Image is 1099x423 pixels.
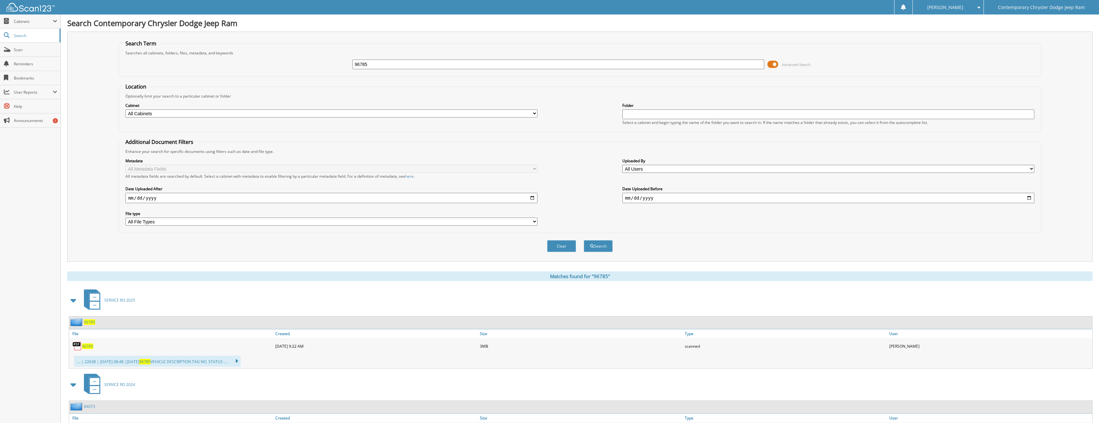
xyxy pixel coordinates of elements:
a: Created [274,414,478,422]
label: Folder [622,103,1034,108]
label: Date Uploaded Before [622,186,1034,192]
a: SERVICE RO 2025 [80,287,135,313]
div: [DATE] 9:22 AM [274,340,478,352]
div: Select a cabinet and begin typing the name of the folder you want to search in. If the name match... [622,120,1034,125]
a: Type [683,329,888,338]
div: Matches found for "96785" [67,271,1093,281]
label: Cabinet [125,103,537,108]
div: [PERSON_NAME] [888,340,1092,352]
button: Clear [547,240,576,252]
a: Size [478,329,683,338]
h1: Search Contemporary Chrysler Dodge Jeep Ram [67,18,1093,28]
span: Scan [14,47,57,52]
a: 96785 [84,319,95,325]
input: start [125,193,537,203]
div: 3MB [478,340,683,352]
img: folder2.png [70,318,84,326]
div: 1 [53,118,58,123]
a: 84073 [84,404,95,409]
span: SERVICE RO 2024 [104,382,135,387]
label: Uploaded By [622,158,1034,164]
div: Searches all cabinets, folders, files, metadata, and keywords [122,50,1037,56]
a: SERVICE RO 2024 [80,372,135,397]
a: File [69,414,274,422]
span: [PERSON_NAME] [927,5,963,9]
img: scan123-logo-white.svg [6,3,55,12]
a: Type [683,414,888,422]
span: Help [14,104,57,109]
span: Search [14,33,56,38]
span: User Reports [14,89,53,95]
div: Optionally limit your search to a particular cabinet or folder [122,93,1037,99]
span: Contemporary Chrysler Dodge Jeep Ram [998,5,1085,9]
span: Advanced Search [782,62,811,67]
input: end [622,193,1034,203]
legend: Additional Document Filters [122,138,197,146]
span: 96785 [139,359,151,364]
div: All metadata fields are searched by default. Select a cabinet with metadata to enable filtering b... [125,174,537,179]
span: Reminders [14,61,57,67]
legend: Location [122,83,150,90]
label: Date Uploaded After [125,186,537,192]
span: Announcements [14,118,57,123]
a: User [888,414,1092,422]
legend: Search Term [122,40,160,47]
label: File type [125,211,537,216]
button: Search [584,240,613,252]
img: PDF.png [72,341,82,351]
a: Created [274,329,478,338]
img: folder2.png [70,402,84,410]
span: SERVICE RO 2025 [104,297,135,303]
a: User [888,329,1092,338]
a: here [405,174,414,179]
label: Metadata [125,158,537,164]
a: 96785 [82,343,93,349]
div: scanned [683,340,888,352]
div: Enhance your search for specific documents using filters such as date and file type. [122,149,1037,154]
a: Size [478,414,683,422]
span: Bookmarks [14,75,57,81]
div: .... | 22638 | [DATE] 08:48 |[DATE] VEHICLE DESCRIPTION TAG NO. STATUS .... [74,356,241,367]
span: Cabinets [14,19,53,24]
a: File [69,329,274,338]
